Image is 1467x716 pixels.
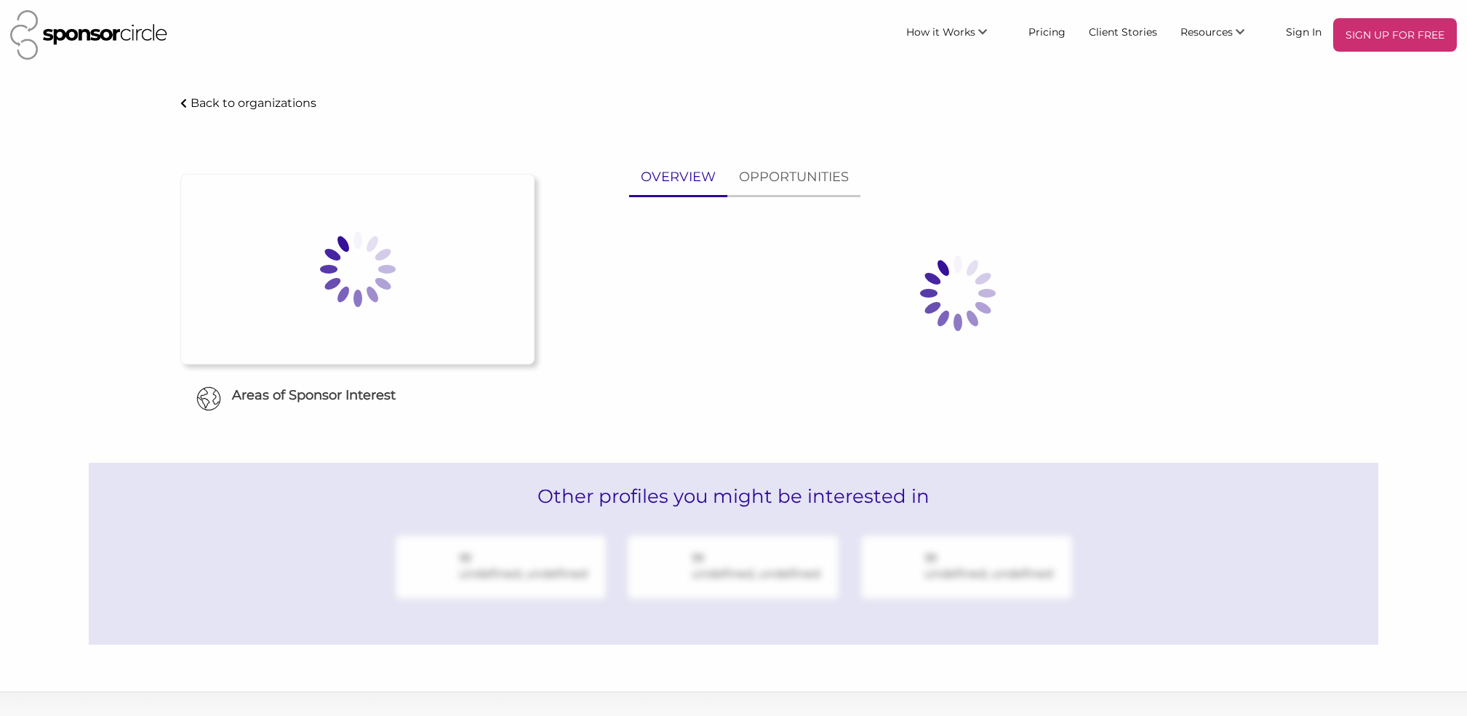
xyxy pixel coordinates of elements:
[10,10,167,60] img: Sponsor Circle Logo
[89,463,1379,530] h2: Other profiles you might be interested in
[885,220,1031,366] img: Loading spinner
[196,386,221,411] img: Globe Icon
[169,386,545,405] h6: Areas of Sponsor Interest
[1274,18,1333,44] a: Sign In
[1169,18,1274,52] li: Resources
[1180,25,1233,39] span: Resources
[1077,18,1169,44] a: Client Stories
[641,167,716,188] p: OVERVIEW
[906,25,975,39] span: How it Works
[1017,18,1077,44] a: Pricing
[1339,24,1451,46] p: SIGN UP FOR FREE
[191,96,316,110] p: Back to organizations
[285,196,431,342] img: Loading spinner
[739,167,849,188] p: OPPORTUNITIES
[895,18,1017,52] li: How it Works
